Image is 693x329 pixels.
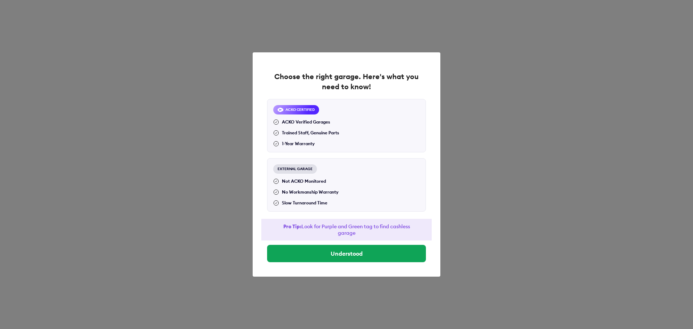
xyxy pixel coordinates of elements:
[273,119,330,125] div: ACKO Verified Garages
[261,219,432,241] div: Look for Purple and Green tag to find cashless garage
[267,245,426,262] button: Understood
[273,200,327,206] div: Slow Turnaround Time
[271,72,422,92] div: Choose the right garage. Here's what you need to know!
[273,105,319,114] div: ACKO CERTIFIED
[273,178,326,185] div: Not ACKO Monitored
[273,164,317,174] div: EXTERNAL GARAGE
[278,107,283,113] img: acko
[273,189,339,195] div: No Workmanship Warranty
[273,130,339,136] div: Trained Staff, Genuine Parts
[273,140,315,147] div: 1-Year Warranty
[283,223,301,230] strong: Pro Tip:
